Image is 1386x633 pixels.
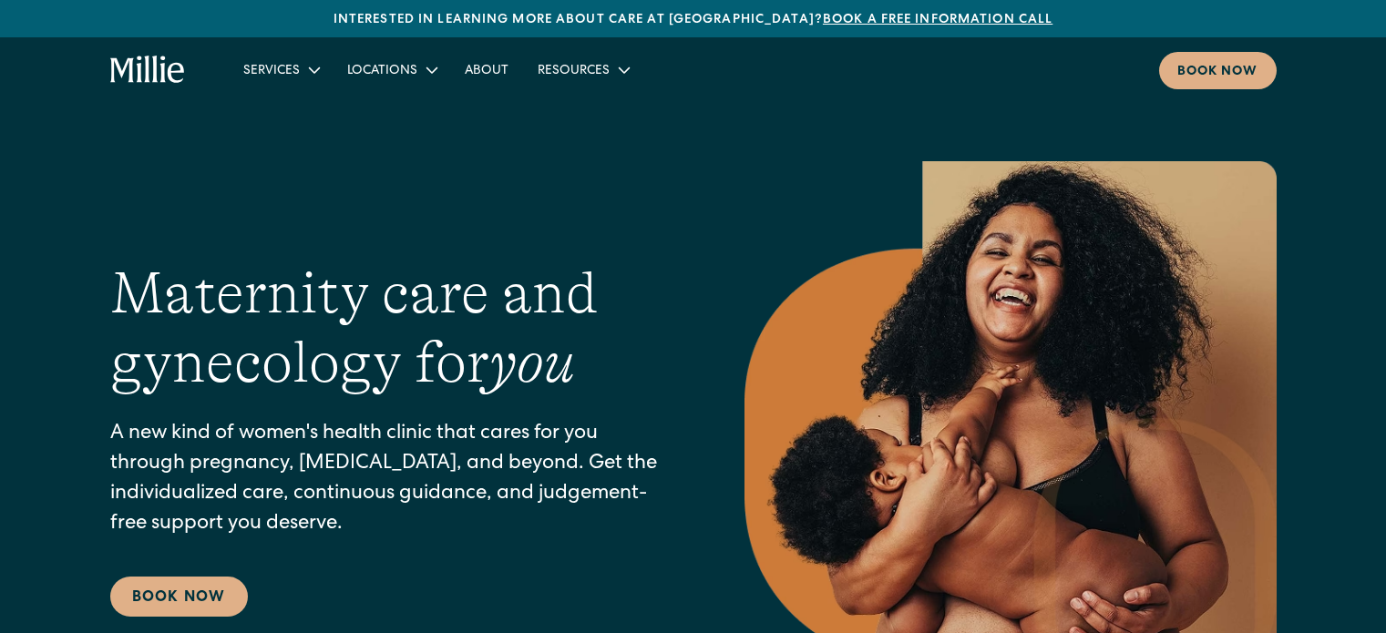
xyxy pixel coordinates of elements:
a: Book now [1159,52,1277,89]
div: Resources [523,55,642,85]
a: Book Now [110,577,248,617]
p: A new kind of women's health clinic that cares for you through pregnancy, [MEDICAL_DATA], and bey... [110,420,672,540]
em: you [489,330,575,395]
div: Book now [1177,63,1258,82]
a: home [110,56,186,85]
div: Locations [333,55,450,85]
a: Book a free information call [823,14,1052,26]
h1: Maternity care and gynecology for [110,259,672,399]
div: Services [229,55,333,85]
div: Services [243,62,300,81]
a: About [450,55,523,85]
div: Resources [538,62,610,81]
div: Locations [347,62,417,81]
